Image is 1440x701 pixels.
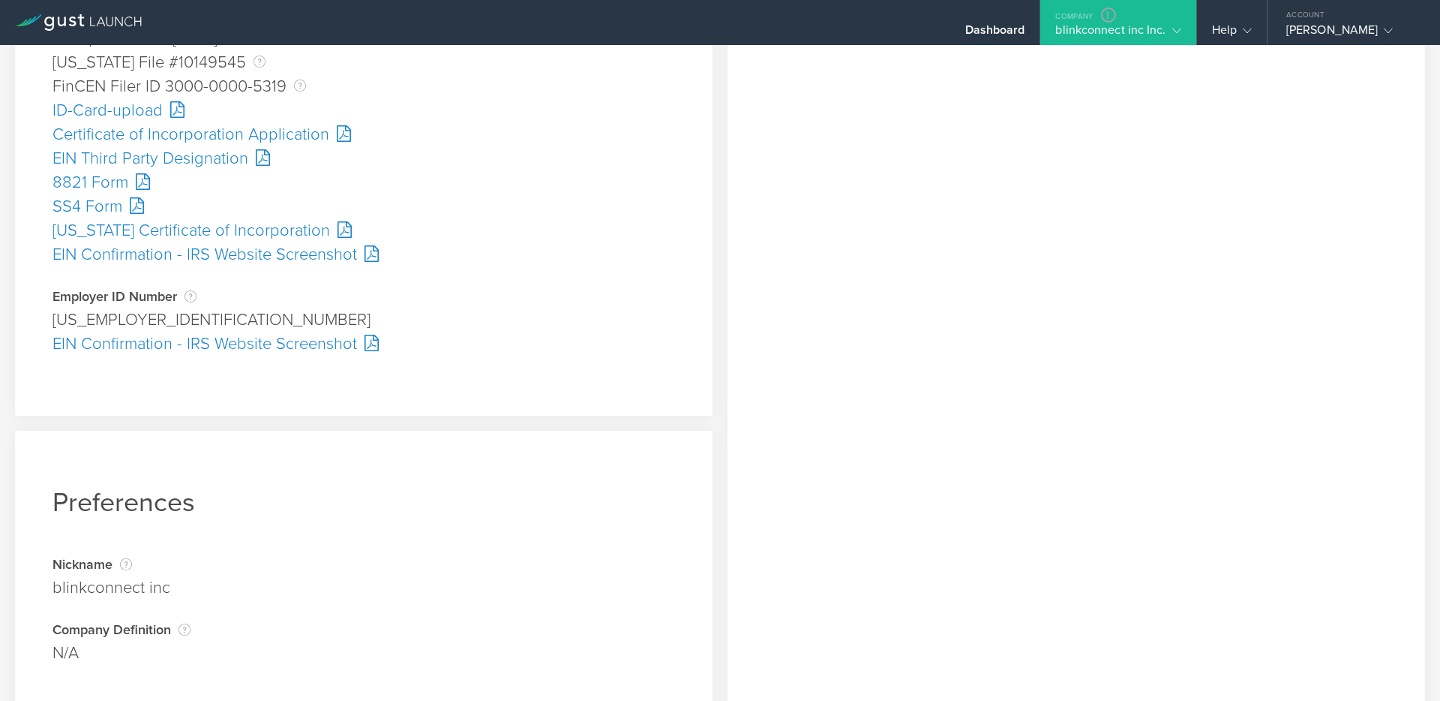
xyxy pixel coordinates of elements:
div: ID-Card-upload [52,98,675,122]
div: blinkconnect inc [52,576,675,600]
div: Company Definition [52,622,675,637]
h1: Preferences [52,486,675,519]
div: Certificate of Incorporation Application [52,122,675,146]
div: [PERSON_NAME] [1286,23,1414,45]
div: [US_STATE] Certificate of Incorporation [52,218,675,242]
div: blinkconnect inc Inc. [1055,23,1180,45]
div: N/A [52,641,675,665]
div: SS4 Form [52,194,675,218]
iframe: Chat Widget [1365,629,1440,701]
div: EIN Confirmation - IRS Website Screenshot [52,332,675,356]
div: Dashboard [965,23,1025,45]
div: EIN Confirmation - IRS Website Screenshot [52,242,675,266]
div: Help [1212,23,1252,45]
div: Employer ID Number [52,289,675,304]
div: EIN Third Party Designation [52,146,675,170]
div: FinCEN Filer ID 3000-0000-5319 [52,74,675,98]
div: Nickname [52,557,675,572]
div: 8821 Form [52,170,675,194]
div: [US_EMPLOYER_IDENTIFICATION_NUMBER] [52,308,675,332]
div: [US_STATE] File #10149545 [52,50,675,74]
